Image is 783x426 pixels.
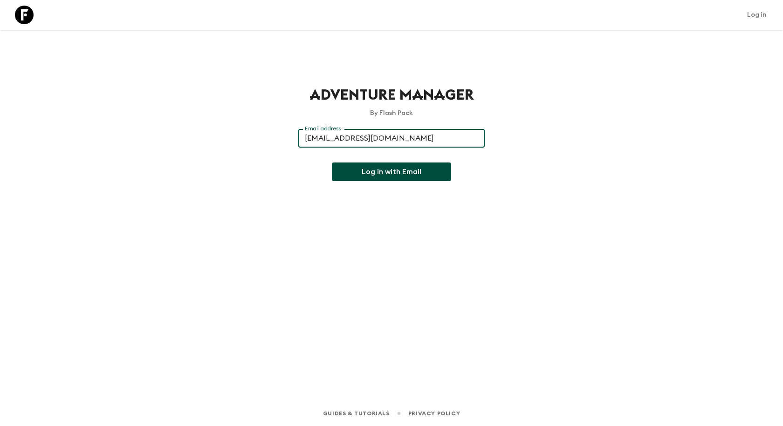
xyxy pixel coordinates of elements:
a: Privacy Policy [408,408,460,419]
a: Log in [742,8,772,21]
a: Guides & Tutorials [323,408,390,419]
p: By Flash Pack [298,108,485,118]
button: Log in with Email [332,162,451,181]
h1: Adventure Manager [298,86,485,105]
label: Email address [305,125,341,133]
